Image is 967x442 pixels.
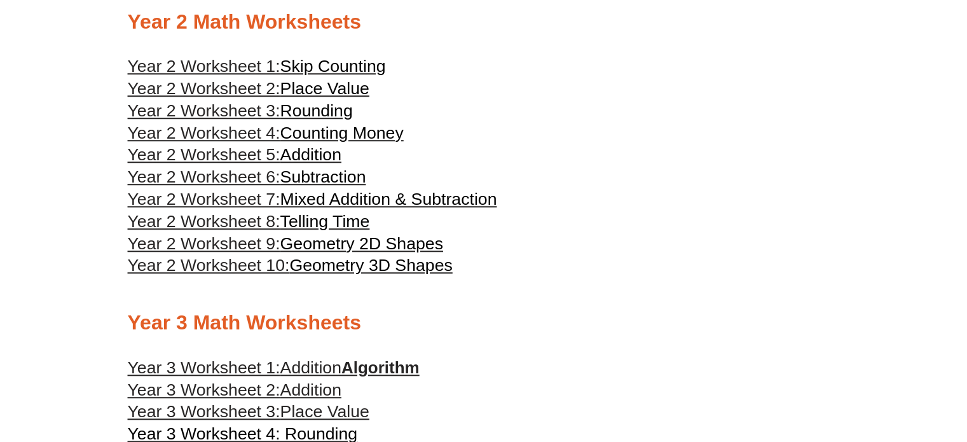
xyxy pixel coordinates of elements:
span: Year 2 Worksheet 5: [128,145,280,164]
a: Year 2 Worksheet 4:Counting Money [128,123,404,142]
span: Counting Money [280,123,404,142]
a: Year 2 Worksheet 8:Telling Time [128,212,370,231]
span: Mixed Addition & Subtraction [280,190,497,209]
a: Year 2 Worksheet 7:Mixed Addition & Subtraction [128,190,497,209]
span: Place Value [280,79,369,98]
span: Subtraction [280,167,366,186]
a: Year 2 Worksheet 6:Subtraction [128,167,366,186]
h2: Year 3 Math Worksheets [128,310,840,336]
h2: Year 2 Math Worksheets [128,9,840,36]
span: Year 2 Worksheet 9: [128,234,280,253]
span: Year 2 Worksheet 4: [128,123,280,142]
span: Year 2 Worksheet 2: [128,79,280,98]
a: Year 3 Worksheet 3:Place Value [128,401,369,423]
a: Year 3 Worksheet 1:AdditionAlgorithm [128,358,420,377]
span: Addition [280,380,341,399]
a: Year 2 Worksheet 3:Rounding [128,101,353,120]
span: Geometry 3D Shapes [289,256,452,275]
span: Place Value [280,402,369,421]
span: Rounding [280,101,353,120]
span: Telling Time [280,212,370,231]
a: Year 2 Worksheet 2:Place Value [128,79,369,98]
span: Year 2 Worksheet 7: [128,190,280,209]
span: Geometry 2D Shapes [280,234,443,253]
span: Addition [280,145,341,164]
span: Addition [280,358,341,377]
iframe: Chat Widget [755,299,967,442]
a: Year 2 Worksheet 5:Addition [128,145,341,164]
a: Year 2 Worksheet 10:Geometry 3D Shapes [128,256,453,275]
a: Year 2 Worksheet 9:Geometry 2D Shapes [128,234,443,253]
a: Year 3 Worksheet 2:Addition [128,379,341,401]
span: Year 2 Worksheet 6: [128,167,280,186]
a: Year 2 Worksheet 1:Skip Counting [128,57,386,76]
span: Year 3 Worksheet 3: [128,402,280,421]
span: Year 3 Worksheet 1: [128,358,280,377]
span: Year 2 Worksheet 1: [128,57,280,76]
span: Year 2 Worksheet 8: [128,212,280,231]
span: Skip Counting [280,57,386,76]
span: Year 2 Worksheet 3: [128,101,280,120]
span: Year 2 Worksheet 10: [128,256,290,275]
span: Year 3 Worksheet 2: [128,380,280,399]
